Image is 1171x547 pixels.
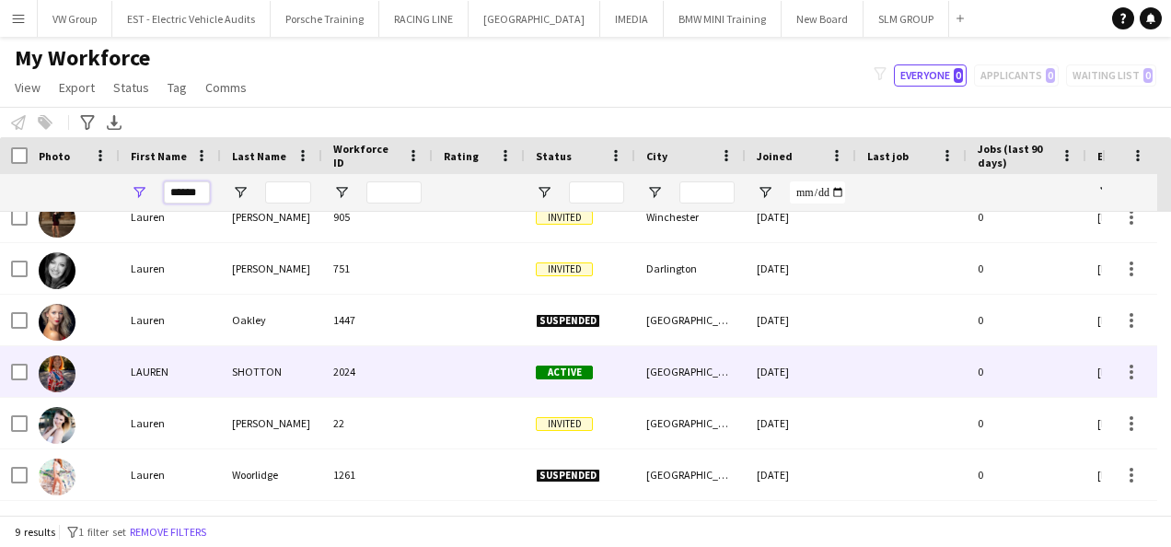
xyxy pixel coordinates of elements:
[379,1,469,37] button: RACING LINE
[746,295,856,345] div: [DATE]
[221,398,322,448] div: [PERSON_NAME]
[271,1,379,37] button: Porsche Training
[164,181,210,204] input: First Name Filter Input
[864,1,949,37] button: SLM GROUP
[664,1,782,37] button: BMW MINI Training
[967,449,1086,500] div: 0
[120,449,221,500] div: Lauren
[113,79,149,96] span: Status
[635,243,746,294] div: Darlington
[39,407,75,444] img: Lauren Stevens
[39,459,75,495] img: Lauren Woorlidge
[103,111,125,134] app-action-btn: Export XLSX
[536,184,552,201] button: Open Filter Menu
[221,346,322,397] div: SHOTTON
[967,295,1086,345] div: 0
[76,111,99,134] app-action-btn: Advanced filters
[536,366,593,379] span: Active
[333,184,350,201] button: Open Filter Menu
[131,184,147,201] button: Open Filter Menu
[536,262,593,276] span: Invited
[322,346,433,397] div: 2024
[1097,149,1127,163] span: Email
[322,295,433,345] div: 1447
[120,346,221,397] div: LAUREN
[38,1,112,37] button: VW Group
[867,149,909,163] span: Last job
[746,449,856,500] div: [DATE]
[635,295,746,345] div: [GEOGRAPHIC_DATA]
[536,149,572,163] span: Status
[333,142,400,169] span: Workforce ID
[536,417,593,431] span: Invited
[967,398,1086,448] div: 0
[746,243,856,294] div: [DATE]
[635,449,746,500] div: [GEOGRAPHIC_DATA]
[635,398,746,448] div: [GEOGRAPHIC_DATA]
[757,149,793,163] span: Joined
[322,398,433,448] div: 22
[39,201,75,238] img: Lauren Deane
[78,525,126,539] span: 1 filter set
[205,79,247,96] span: Comms
[954,68,963,83] span: 0
[967,243,1086,294] div: 0
[894,64,967,87] button: Everyone0
[322,243,433,294] div: 751
[536,469,600,483] span: Suspended
[198,76,254,99] a: Comms
[646,149,667,163] span: City
[679,181,735,204] input: City Filter Input
[232,184,249,201] button: Open Filter Menu
[967,192,1086,242] div: 0
[39,149,70,163] span: Photo
[746,192,856,242] div: [DATE]
[469,1,600,37] button: [GEOGRAPHIC_DATA]
[782,1,864,37] button: New Board
[168,79,187,96] span: Tag
[15,79,41,96] span: View
[120,398,221,448] div: Lauren
[444,149,479,163] span: Rating
[106,76,157,99] a: Status
[790,181,845,204] input: Joined Filter Input
[232,149,286,163] span: Last Name
[7,76,48,99] a: View
[635,346,746,397] div: [GEOGRAPHIC_DATA]
[39,304,75,341] img: Lauren Oakley
[221,449,322,500] div: Woorlidge
[221,243,322,294] div: [PERSON_NAME]
[366,181,422,204] input: Workforce ID Filter Input
[131,149,187,163] span: First Name
[160,76,194,99] a: Tag
[600,1,664,37] button: IMEDIA
[322,449,433,500] div: 1261
[120,295,221,345] div: Lauren
[112,1,271,37] button: EST - Electric Vehicle Audits
[646,184,663,201] button: Open Filter Menu
[746,398,856,448] div: [DATE]
[536,314,600,328] span: Suspended
[978,142,1053,169] span: Jobs (last 90 days)
[757,184,773,201] button: Open Filter Menu
[635,192,746,242] div: Winchester
[52,76,102,99] a: Export
[221,192,322,242] div: [PERSON_NAME]
[322,192,433,242] div: 905
[59,79,95,96] span: Export
[221,295,322,345] div: Oakley
[967,346,1086,397] div: 0
[1097,184,1114,201] button: Open Filter Menu
[15,44,150,72] span: My Workforce
[39,252,75,289] img: Lauren Newton
[120,192,221,242] div: Lauren
[569,181,624,204] input: Status Filter Input
[39,355,75,392] img: LAUREN SHOTTON
[536,211,593,225] span: Invited
[746,346,856,397] div: [DATE]
[265,181,311,204] input: Last Name Filter Input
[120,243,221,294] div: Lauren
[126,522,210,542] button: Remove filters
